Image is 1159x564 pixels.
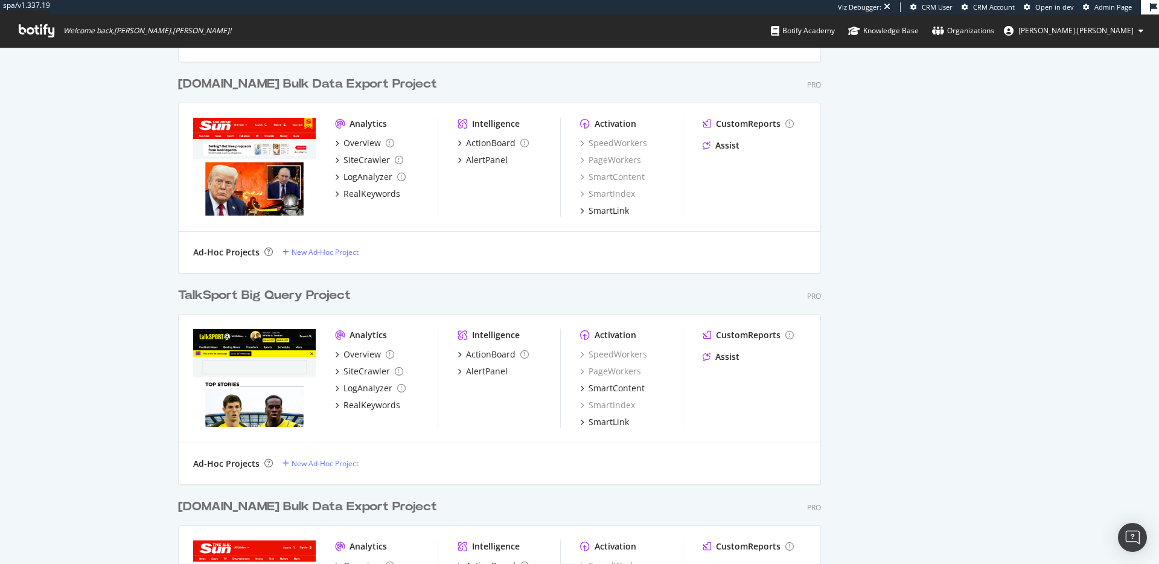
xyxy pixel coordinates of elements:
[178,498,437,516] div: [DOMAIN_NAME] Bulk Data Export Project
[292,458,359,469] div: New Ad-Hoc Project
[703,351,739,363] a: Assist
[932,14,994,47] a: Organizations
[466,137,516,149] div: ActionBoard
[595,329,636,341] div: Activation
[962,2,1015,12] a: CRM Account
[589,416,629,428] div: SmartLink
[178,75,437,93] div: [DOMAIN_NAME] Bulk Data Export Project
[343,382,392,394] div: LogAnalyzer
[1118,523,1147,552] div: Open Intercom Messenger
[580,399,635,411] a: SmartIndex
[595,540,636,553] div: Activation
[807,80,821,90] div: Pro
[63,26,231,36] span: Welcome back, [PERSON_NAME].[PERSON_NAME] !
[335,382,406,394] a: LogAnalyzer
[343,365,390,377] div: SiteCrawler
[715,351,739,363] div: Assist
[283,458,359,469] a: New Ad-Hoc Project
[1035,2,1074,11] span: Open in dev
[466,348,516,361] div: ActionBoard
[458,365,508,377] a: AlertPanel
[343,171,392,183] div: LogAnalyzer
[1024,2,1074,12] a: Open in dev
[343,348,381,361] div: Overview
[580,154,641,166] a: PageWorkers
[335,365,403,377] a: SiteCrawler
[716,540,781,553] div: CustomReports
[466,154,508,166] div: AlertPanel
[922,2,953,11] span: CRM User
[807,502,821,513] div: Pro
[703,329,794,341] a: CustomReports
[580,365,641,377] a: PageWorkers
[580,382,645,394] a: SmartContent
[472,540,520,553] div: Intelligence
[716,118,781,130] div: CustomReports
[1018,25,1134,36] span: nathan.mcginnis
[178,287,351,304] div: TalkSport Big Query Project
[580,137,647,149] a: SpeedWorkers
[466,365,508,377] div: AlertPanel
[472,329,520,341] div: Intelligence
[193,329,316,427] img: talksportsecondary.com
[807,291,821,301] div: Pro
[343,188,400,200] div: RealKeywords
[703,139,739,152] a: Assist
[458,137,529,149] a: ActionBoard
[703,540,794,553] a: CustomReports
[193,118,316,216] img: thesunsecondary.ie
[715,139,739,152] div: Assist
[580,188,635,200] a: SmartIndex
[932,25,994,37] div: Organizations
[193,458,260,470] div: Ad-Hoc Projects
[848,14,919,47] a: Knowledge Base
[973,2,1015,11] span: CRM Account
[335,348,394,361] a: Overview
[350,118,387,130] div: Analytics
[589,382,645,394] div: SmartContent
[193,246,260,258] div: Ad-Hoc Projects
[292,247,359,257] div: New Ad-Hoc Project
[1083,2,1132,12] a: Admin Page
[178,287,356,304] a: TalkSport Big Query Project
[458,154,508,166] a: AlertPanel
[343,137,381,149] div: Overview
[343,154,390,166] div: SiteCrawler
[335,171,406,183] a: LogAnalyzer
[178,75,442,93] a: [DOMAIN_NAME] Bulk Data Export Project
[458,348,529,361] a: ActionBoard
[716,329,781,341] div: CustomReports
[703,118,794,130] a: CustomReports
[335,154,403,166] a: SiteCrawler
[335,399,400,411] a: RealKeywords
[1094,2,1132,11] span: Admin Page
[994,21,1153,40] button: [PERSON_NAME].[PERSON_NAME]
[350,540,387,553] div: Analytics
[771,25,835,37] div: Botify Academy
[335,137,394,149] a: Overview
[580,348,647,361] a: SpeedWorkers
[350,329,387,341] div: Analytics
[595,118,636,130] div: Activation
[848,25,919,37] div: Knowledge Base
[589,205,629,217] div: SmartLink
[580,171,645,183] a: SmartContent
[580,416,629,428] a: SmartLink
[472,118,520,130] div: Intelligence
[771,14,835,47] a: Botify Academy
[910,2,953,12] a: CRM User
[335,188,400,200] a: RealKeywords
[178,498,442,516] a: [DOMAIN_NAME] Bulk Data Export Project
[343,399,400,411] div: RealKeywords
[283,247,359,257] a: New Ad-Hoc Project
[580,205,629,217] a: SmartLink
[838,2,881,12] div: Viz Debugger:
